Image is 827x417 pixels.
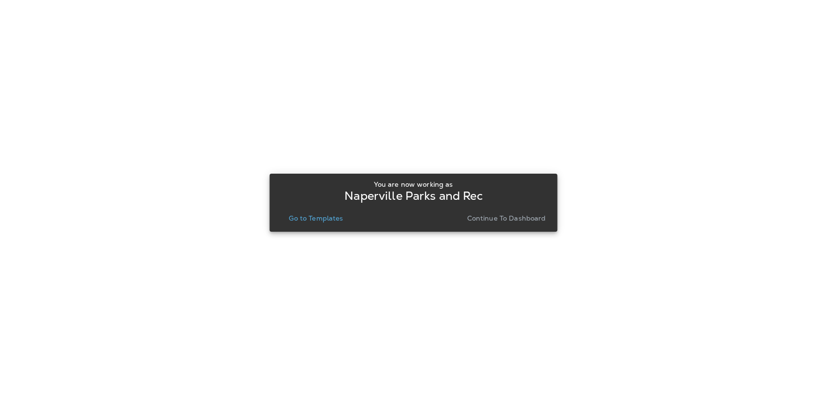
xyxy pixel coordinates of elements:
button: Continue to Dashboard [463,211,550,225]
p: Go to Templates [289,214,343,222]
p: You are now working as [374,180,453,188]
p: Naperville Parks and Rec [344,192,482,200]
button: Go to Templates [285,211,347,225]
p: Continue to Dashboard [467,214,546,222]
